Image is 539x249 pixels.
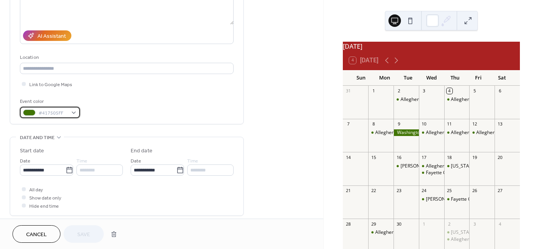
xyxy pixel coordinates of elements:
[421,121,427,127] div: 10
[368,229,394,236] div: Allegheny Co. Mobile Services Event: MVI Homestead Job Fair
[447,188,452,194] div: 25
[472,154,477,160] div: 19
[20,134,55,142] span: Date and time
[419,196,444,203] div: Greene Co. Mobile Services Event- PA CareerLink
[444,163,470,170] div: Washington Co. Mobile Services Event- City Mission
[375,229,508,236] div: Allegheny Co. Mobile Services Event: MVI Homestead Job Fair
[396,154,402,160] div: 16
[497,88,503,94] div: 6
[345,121,351,127] div: 7
[497,121,503,127] div: 13
[447,154,452,160] div: 18
[29,81,72,89] span: Link to Google Maps
[472,221,477,227] div: 3
[394,163,419,170] div: Butler Co. Mobile Services Event- Glade Run/Butler SUCCEED
[26,231,47,239] span: Cancel
[396,121,402,127] div: 9
[444,229,470,236] div: Washington Co. Mobile Services Event- City Mission
[421,154,427,160] div: 17
[419,170,444,176] div: Fayette Co. Mobile Services Event- Goodworks Life Recovery House
[39,109,67,117] span: #417505FF
[343,42,520,51] div: [DATE]
[396,70,420,86] div: Tue
[466,70,490,86] div: Fri
[12,225,60,243] button: Cancel
[345,88,351,94] div: 31
[23,30,71,41] button: AI Assistant
[371,188,376,194] div: 22
[372,70,396,86] div: Mon
[371,88,376,94] div: 1
[469,129,495,136] div: Allegheny Co. Mobile Services Event- Agape McKeesport
[444,196,470,203] div: Fayette Co. Mobile Services Event- Brownsville Library
[20,147,44,155] div: Start date
[187,157,198,165] span: Time
[131,157,141,165] span: Date
[131,147,152,155] div: End date
[497,221,503,227] div: 4
[29,186,43,194] span: All day
[20,97,78,106] div: Event color
[371,121,376,127] div: 8
[443,70,466,86] div: Thu
[76,157,87,165] span: Time
[497,188,503,194] div: 27
[444,129,470,136] div: Allegheny Co. Mobile Services Event: Melting Pot Ministries
[349,70,372,86] div: Sun
[419,129,444,136] div: Allegheny Co. Mobile Services Event- La Roche University
[490,70,514,86] div: Sat
[472,121,477,127] div: 12
[396,221,402,227] div: 30
[345,154,351,160] div: 14
[421,88,427,94] div: 3
[29,194,61,202] span: Show date only
[345,221,351,227] div: 28
[368,129,394,136] div: Allegheny Co. Mobile Services Event- Baldwin Library
[371,154,376,160] div: 15
[20,53,232,62] div: Location
[20,157,30,165] span: Date
[421,221,427,227] div: 1
[396,88,402,94] div: 2
[421,188,427,194] div: 24
[472,188,477,194] div: 26
[447,121,452,127] div: 11
[497,154,503,160] div: 20
[419,163,444,170] div: Allegheny Co. Mobile Services Event- Rainbow Kitchen
[345,188,351,194] div: 21
[444,236,470,243] div: Allegheny Co. Mobile Services Event- Clairton Cares
[29,202,59,210] span: Hide end time
[447,88,452,94] div: 4
[394,129,419,136] div: Washington Co. Mobile Services Event: PA CareerLink Resource Fair
[394,96,419,103] div: Allegheny Co. Mobile Services Event: Greater Pgh Food Bank Market
[371,221,376,227] div: 29
[396,188,402,194] div: 23
[420,70,443,86] div: Wed
[472,88,477,94] div: 5
[37,32,66,41] div: AI Assistant
[447,221,452,227] div: 2
[444,96,470,103] div: Allegheny Co. Mobile Services Event: Glassport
